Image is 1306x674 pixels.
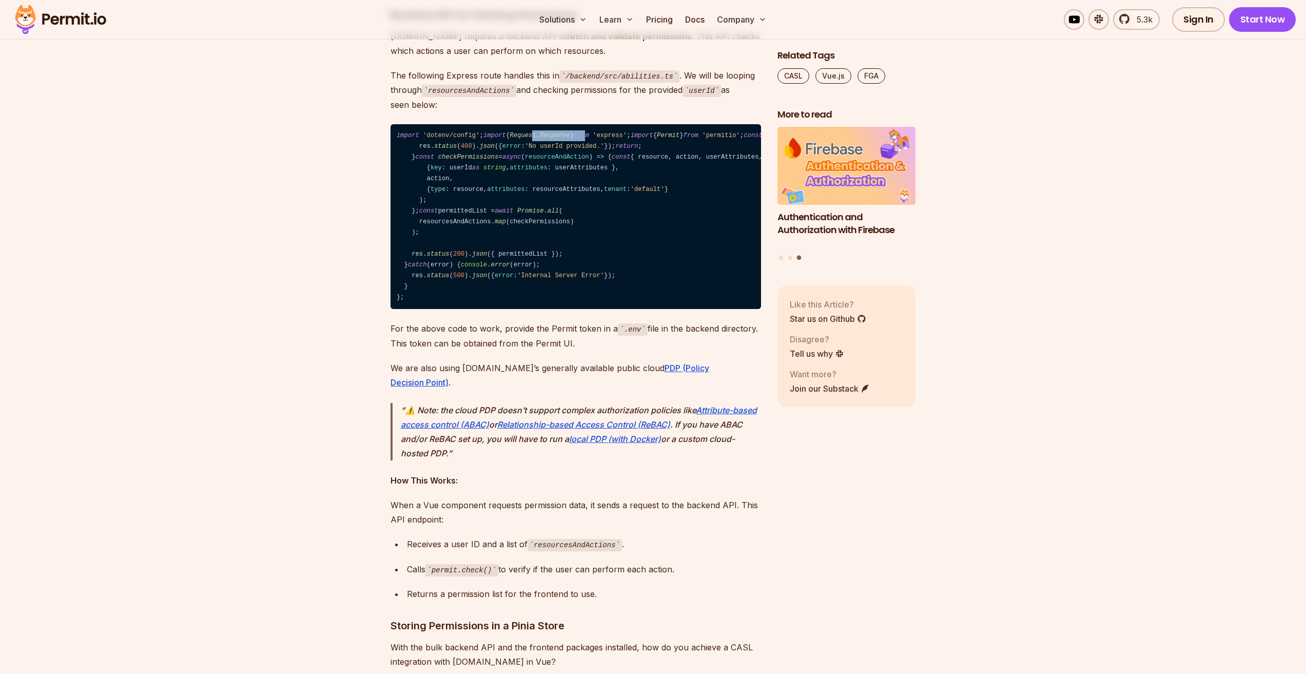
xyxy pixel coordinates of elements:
[1130,13,1153,26] span: 5.3k
[391,68,761,112] p: The following Express route handles this in . We will be looping through and checking permissions...
[407,537,761,552] div: Receives a user ID and a list of .
[604,186,627,193] span: tenant
[777,127,916,205] img: Authentication and Authorization with Firebase
[815,68,851,84] a: Vue.js
[416,153,435,161] span: const
[790,298,866,311] p: Like this Article?
[422,85,516,97] code: resourcesAndActions
[1113,9,1160,30] a: 5.3k
[681,9,709,30] a: Docs
[1229,7,1296,32] a: Start Now
[713,9,771,30] button: Company
[391,124,761,310] code: ; { , } ; { } ; permit = ({ : , : process. . }); = ( ) => { { { resourcesAndActions } = req. ; { ...
[593,132,627,139] span: 'express'
[502,153,521,161] span: async
[495,218,506,225] span: map
[657,132,679,139] span: Permit
[461,261,487,268] span: console
[612,153,631,161] span: const
[790,348,844,360] a: Tell us why
[790,333,844,345] p: Disagree?
[790,382,870,395] a: Join our Substack
[491,261,510,268] span: error
[517,272,604,279] span: 'Internal Server Error'
[618,323,648,336] code: .env
[567,31,692,42] strong: fetch and validate permissions
[483,164,506,171] span: string
[790,368,870,380] p: Want more?
[559,70,680,83] code: /backend/src/abilities.ts
[497,419,670,430] a: Relationship-based Access Control (ReBAC)
[744,132,763,139] span: const
[407,562,761,577] div: Calls to verify if the user can perform each action.
[702,132,740,139] span: 'permitio'
[631,132,653,139] span: import
[797,256,802,260] button: Go to slide 3
[502,143,521,150] span: error
[525,143,604,150] span: 'No userId provided.'
[517,207,543,215] span: Promise
[535,9,591,30] button: Solutions
[423,132,479,139] span: 'dotenv/config'
[425,564,498,576] code: permit.check()
[391,363,709,388] a: PDP (Policy Decision Point)
[615,143,638,150] span: return
[510,164,548,171] span: attributes
[1172,7,1225,32] a: Sign In
[595,9,638,30] button: Learn
[401,403,761,460] p: ⚠️ Note: the cloud PDP doesn’t support complex authorization policies like or . If you have ABAC ...
[391,29,761,58] p: [DOMAIN_NAME] requires a backend API to . This API checks which actions a user can perform on whi...
[434,143,457,150] span: status
[408,261,427,268] span: catch
[483,132,506,139] span: import
[777,127,916,249] li: 3 of 3
[683,85,721,97] code: userId
[10,2,111,37] img: Permit logo
[407,587,761,601] div: Returns a permission list for the frontend to use.
[777,49,916,62] h2: Related Tags
[427,272,450,279] span: status
[684,132,698,139] span: from
[427,251,450,258] span: status
[777,68,809,84] a: CASL
[642,9,677,30] a: Pricing
[401,405,757,430] a: Attribute-based access control (ABAC)
[397,132,419,139] span: import
[574,132,589,139] span: from
[453,251,464,258] span: 200
[391,498,761,527] p: When a Vue component requests permission data, it sends a request to the backend API. This API en...
[487,186,525,193] span: attributes
[779,256,783,260] button: Go to slide 1
[431,186,445,193] span: type
[391,361,761,390] p: We are also using [DOMAIN_NAME]’s generally available public cloud .
[495,272,514,279] span: error
[391,618,761,634] h3: Storing Permissions in a Pinia Store
[472,272,487,279] span: json
[777,211,916,237] h3: Authentication and Authorization with Firebase
[431,164,442,171] span: key
[777,108,916,121] h2: More to read
[540,132,570,139] span: Response
[631,186,665,193] span: 'default'
[790,313,866,325] a: Star us on Github
[525,153,589,161] span: resourceAndAction
[391,640,761,669] p: With the bulk backend API and the frontend packages installed, how do you achieve a CASL integrat...
[569,434,661,444] a: local PDP (with Docker)
[391,475,458,486] strong: How This Works:
[788,256,792,260] button: Go to slide 2
[438,153,499,161] span: checkPermissions
[391,321,761,351] p: For the above code to work, provide the Permit token in a file in the backend directory. This tok...
[472,251,487,258] span: json
[777,127,916,262] div: Posts
[528,539,622,551] code: resourcesAndActions
[472,164,480,171] span: as
[495,207,514,215] span: await
[461,143,472,150] span: 400
[548,207,559,215] span: all
[510,132,536,139] span: Request
[480,143,495,150] span: json
[857,68,885,84] a: FGA
[453,272,464,279] span: 500
[419,207,438,215] span: const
